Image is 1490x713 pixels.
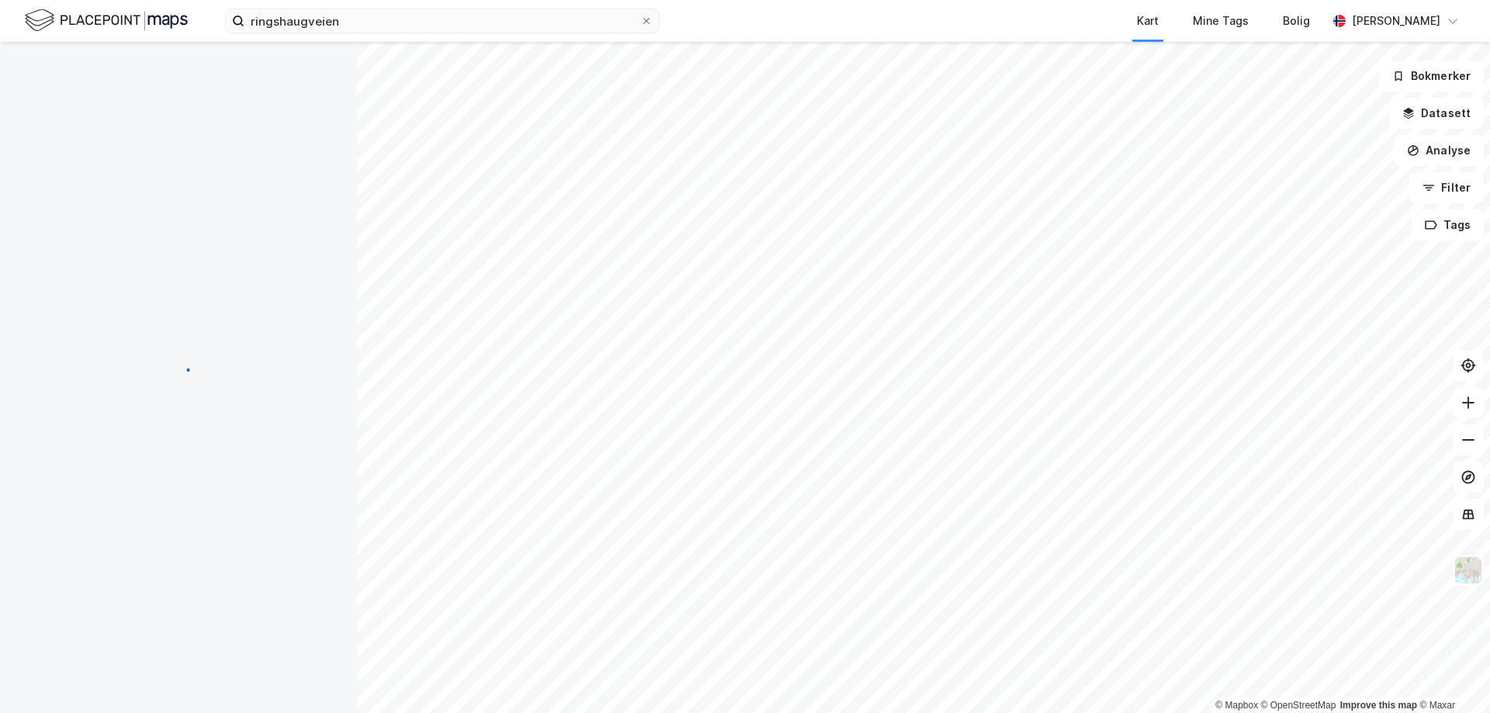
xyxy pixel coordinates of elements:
[1394,135,1484,166] button: Analyse
[1412,639,1490,713] iframe: Chat Widget
[1412,639,1490,713] div: Kontrollprogram for chat
[1261,700,1336,711] a: OpenStreetMap
[244,9,640,33] input: Søk på adresse, matrikkel, gårdeiere, leietakere eller personer
[1412,209,1484,241] button: Tags
[1340,700,1417,711] a: Improve this map
[166,356,191,381] img: spinner.a6d8c91a73a9ac5275cf975e30b51cfb.svg
[1193,12,1249,30] div: Mine Tags
[1137,12,1159,30] div: Kart
[1454,556,1483,585] img: Z
[25,7,188,34] img: logo.f888ab2527a4732fd821a326f86c7f29.svg
[1283,12,1310,30] div: Bolig
[1409,172,1484,203] button: Filter
[1215,700,1258,711] a: Mapbox
[1389,98,1484,129] button: Datasett
[1352,12,1440,30] div: [PERSON_NAME]
[1379,61,1484,92] button: Bokmerker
